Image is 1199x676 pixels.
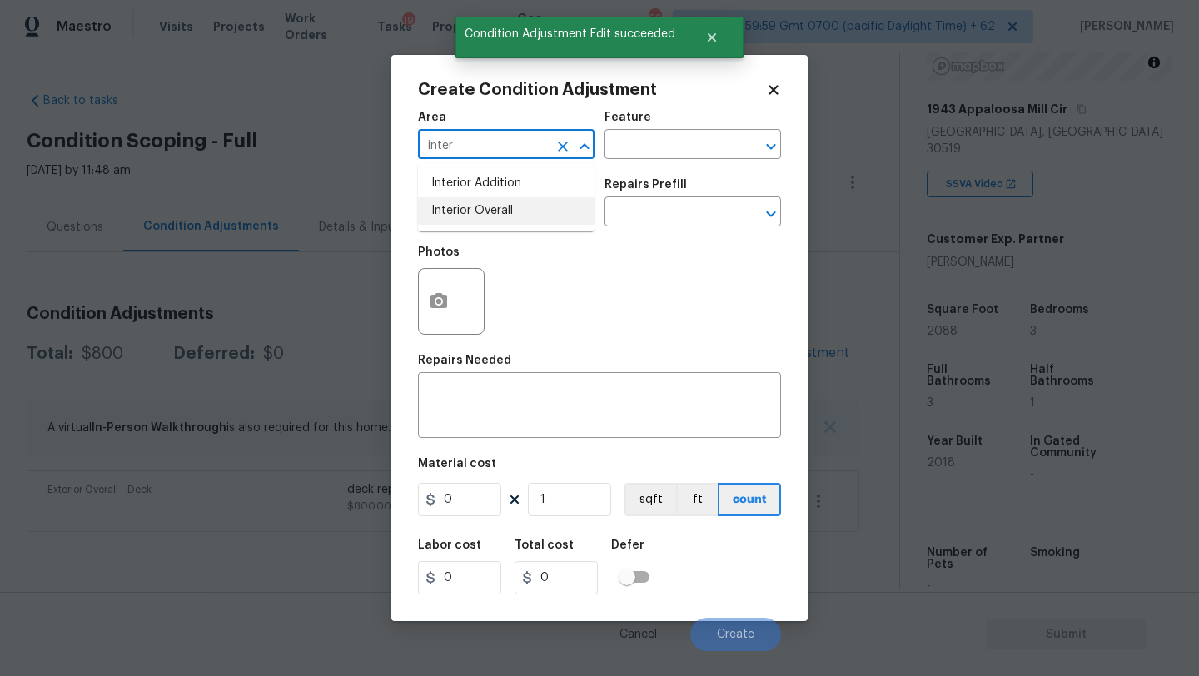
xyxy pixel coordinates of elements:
[718,483,781,516] button: count
[611,539,644,551] h5: Defer
[418,246,460,258] h5: Photos
[690,618,781,651] button: Create
[593,618,684,651] button: Cancel
[759,135,783,158] button: Open
[604,179,687,191] h5: Repairs Prefill
[418,197,595,225] li: Interior Overall
[418,82,766,98] h2: Create Condition Adjustment
[759,202,783,226] button: Open
[455,17,684,52] span: Condition Adjustment Edit succeeded
[573,135,596,158] button: Close
[624,483,676,516] button: sqft
[676,483,718,516] button: ft
[515,539,574,551] h5: Total cost
[418,170,595,197] li: Interior Addition
[418,539,481,551] h5: Labor cost
[619,629,657,641] span: Cancel
[717,629,754,641] span: Create
[418,355,511,366] h5: Repairs Needed
[604,112,651,123] h5: Feature
[551,135,575,158] button: Clear
[418,112,446,123] h5: Area
[418,458,496,470] h5: Material cost
[684,21,739,54] button: Close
